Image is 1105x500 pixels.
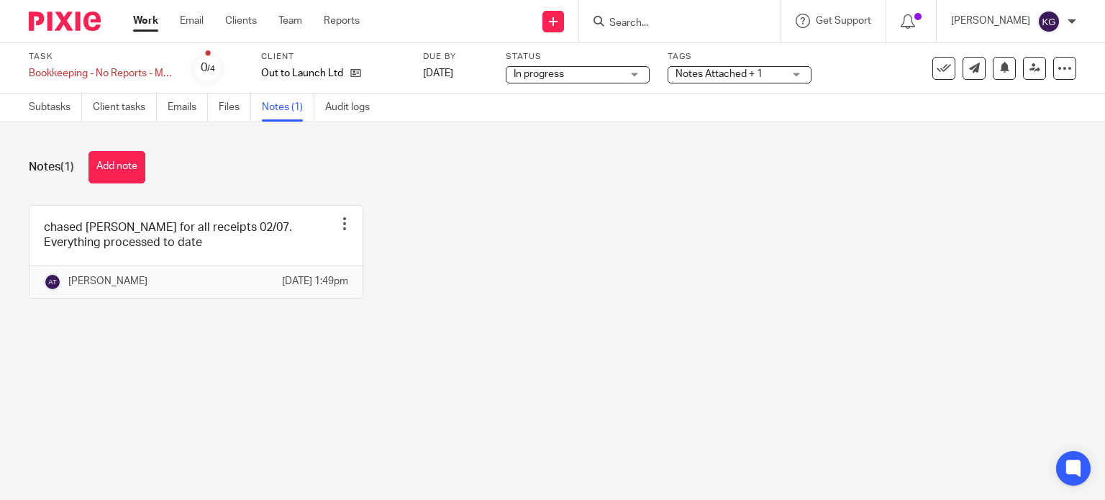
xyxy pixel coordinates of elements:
span: (1) [60,161,74,173]
img: svg%3E [44,273,61,291]
div: Bookkeeping - No Reports - Monthly [29,66,173,81]
span: Get Support [816,16,871,26]
span: Notes Attached + 1 [676,69,763,79]
small: /4 [207,65,215,73]
label: Tags [668,51,811,63]
a: Audit logs [325,94,381,122]
p: [PERSON_NAME] [68,274,147,288]
a: Subtasks [29,94,82,122]
a: Team [278,14,302,28]
span: In progress [514,69,564,79]
h1: Notes [29,160,74,175]
input: Search [608,17,737,30]
p: [DATE] 1:49pm [282,274,348,288]
a: Files [219,94,251,122]
a: Email [180,14,204,28]
a: Reports [324,14,360,28]
p: [PERSON_NAME] [951,14,1030,28]
a: Emails [168,94,208,122]
a: Client tasks [93,94,157,122]
img: Pixie [29,12,101,31]
label: Task [29,51,173,63]
div: 0 [201,60,215,76]
img: svg%3E [1037,10,1060,33]
a: Clients [225,14,257,28]
button: Add note [88,151,145,183]
label: Client [261,51,405,63]
a: Notes (1) [262,94,314,122]
label: Status [506,51,650,63]
span: [DATE] [423,68,453,78]
p: Out to Launch Ltd [261,66,343,81]
label: Due by [423,51,488,63]
a: Work [133,14,158,28]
